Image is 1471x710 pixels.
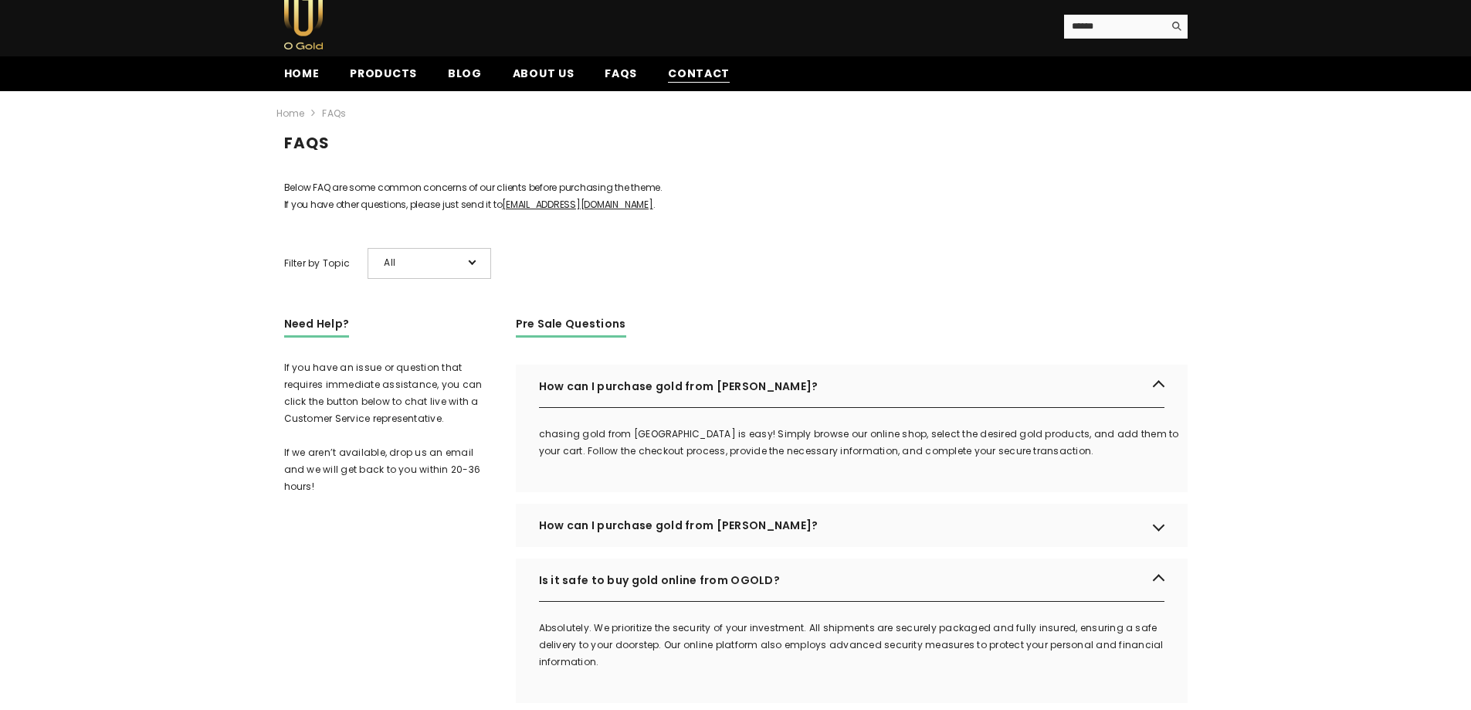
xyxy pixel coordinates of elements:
[539,620,1188,671] p: Absolutely. We prioritize the security of your investment. All shipments are securely packaged an...
[284,127,1188,170] h1: FAQs
[448,66,482,81] span: Blog
[516,365,1188,408] div: How can I purchase gold from [PERSON_NAME]?
[652,65,745,91] a: Contact
[284,66,320,81] span: Home
[1164,15,1188,38] button: Search
[516,315,626,338] h3: Pre Sale Questions
[284,255,351,272] span: Filter by Topic
[276,105,305,122] a: Home
[276,97,1180,130] nav: breadcrumbs
[269,65,335,91] a: Home
[497,65,590,91] a: About us
[322,105,346,122] span: FAQs
[516,504,1188,547] div: How can I purchase gold from [PERSON_NAME]?
[384,254,461,271] span: All
[284,179,1188,213] p: Below FAQ are some common concerns of our clients before purchasing the theme. If you have other ...
[589,65,652,91] a: FAQs
[350,66,417,81] span: Products
[513,66,575,81] span: About us
[284,361,483,493] span: If you have an issue or question that requires immediate assistance, you can click the button bel...
[284,315,350,338] h3: Need Help?
[668,66,730,82] span: Contact
[432,65,497,91] a: Blog
[539,426,1188,460] p: chasing gold from [GEOGRAPHIC_DATA] is easy! Simply browse our online shop, select the desired go...
[368,248,491,279] div: All
[334,65,432,91] a: Products
[516,559,1188,602] div: Is it safe to buy gold online from OGOLD?
[502,198,652,211] a: [EMAIL_ADDRESS][DOMAIN_NAME]
[605,66,637,81] span: FAQs
[1064,15,1188,39] summary: Search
